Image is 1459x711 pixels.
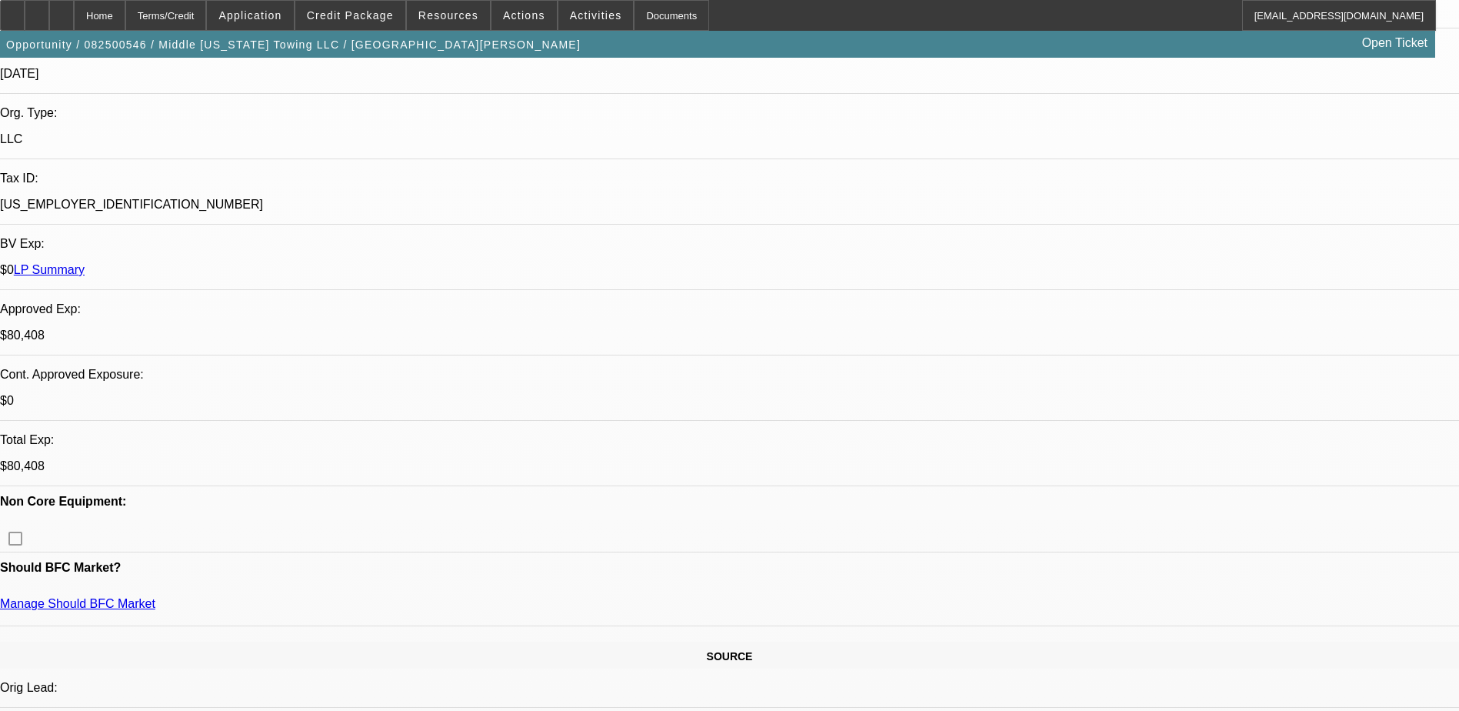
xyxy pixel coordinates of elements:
[1356,30,1434,56] a: Open Ticket
[307,9,394,22] span: Credit Package
[218,9,281,22] span: Application
[570,9,622,22] span: Activities
[491,1,557,30] button: Actions
[207,1,293,30] button: Application
[295,1,405,30] button: Credit Package
[407,1,490,30] button: Resources
[707,650,753,663] span: SOURCE
[503,9,545,22] span: Actions
[418,9,478,22] span: Resources
[558,1,634,30] button: Activities
[6,38,581,51] span: Opportunity / 082500546 / Middle [US_STATE] Towing LLC / [GEOGRAPHIC_DATA][PERSON_NAME]
[14,263,85,276] a: LP Summary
